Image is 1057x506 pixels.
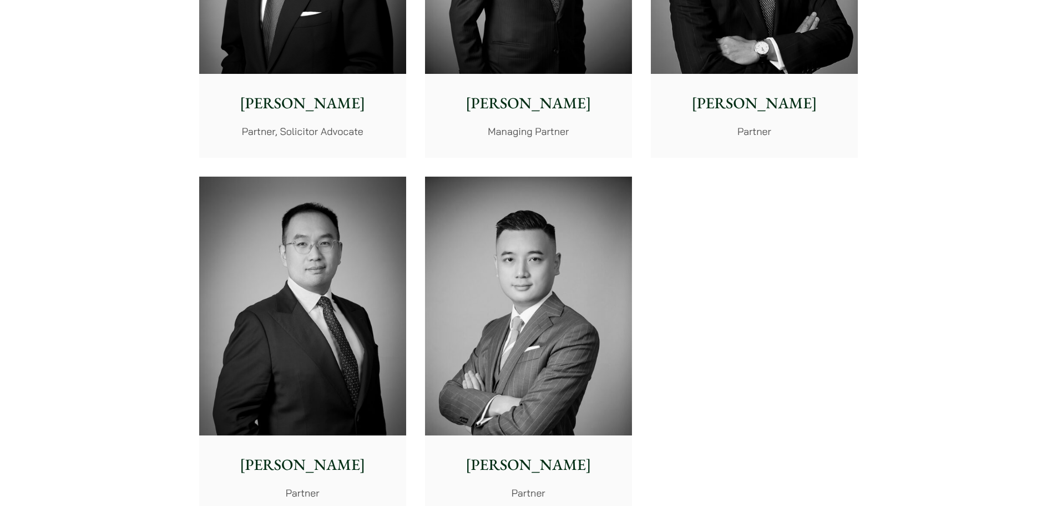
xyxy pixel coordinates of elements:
[434,453,623,477] p: [PERSON_NAME]
[434,124,623,139] p: Managing Partner
[434,92,623,115] p: [PERSON_NAME]
[660,124,849,139] p: Partner
[208,485,397,500] p: Partner
[660,92,849,115] p: [PERSON_NAME]
[208,453,397,477] p: [PERSON_NAME]
[208,124,397,139] p: Partner, Solicitor Advocate
[434,485,623,500] p: Partner
[208,92,397,115] p: [PERSON_NAME]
